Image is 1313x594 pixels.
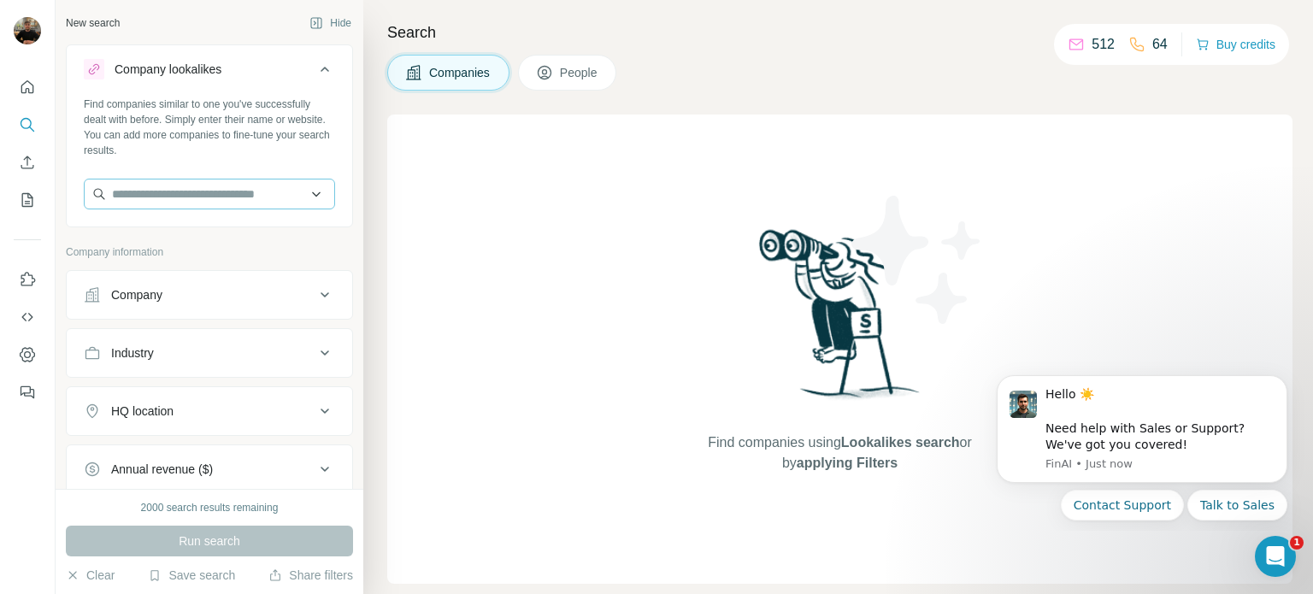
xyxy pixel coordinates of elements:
[111,344,154,362] div: Industry
[751,225,929,415] img: Surfe Illustration - Woman searching with binoculars
[429,64,492,81] span: Companies
[66,244,353,260] p: Company information
[67,274,352,315] button: Company
[67,391,352,432] button: HQ location
[141,500,279,515] div: 2000 search results remaining
[148,567,235,584] button: Save search
[1152,34,1168,55] p: 64
[1290,536,1304,550] span: 1
[67,449,352,490] button: Annual revenue ($)
[297,10,363,36] button: Hide
[84,97,335,158] div: Find companies similar to one you've successfully dealt with before. Simply enter their name or w...
[268,567,353,584] button: Share filters
[111,461,213,478] div: Annual revenue ($)
[14,264,41,295] button: Use Surfe on LinkedIn
[111,403,174,420] div: HQ location
[115,61,221,78] div: Company lookalikes
[14,109,41,140] button: Search
[560,64,599,81] span: People
[1255,536,1296,577] iframe: Intercom live chat
[14,302,41,332] button: Use Surfe API
[14,339,41,370] button: Dashboard
[14,185,41,215] button: My lists
[14,147,41,178] button: Enrich CSV
[67,49,352,97] button: Company lookalikes
[14,72,41,103] button: Quick start
[111,286,162,303] div: Company
[797,456,898,470] span: applying Filters
[67,332,352,373] button: Industry
[703,432,976,473] span: Find companies using or by
[387,21,1292,44] h4: Search
[971,361,1313,531] iframe: Intercom notifications message
[66,15,120,31] div: New search
[840,183,994,337] img: Surfe Illustration - Stars
[66,567,115,584] button: Clear
[14,17,41,44] img: Avatar
[1196,32,1275,56] button: Buy credits
[1092,34,1115,55] p: 512
[841,435,960,450] span: Lookalikes search
[14,377,41,408] button: Feedback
